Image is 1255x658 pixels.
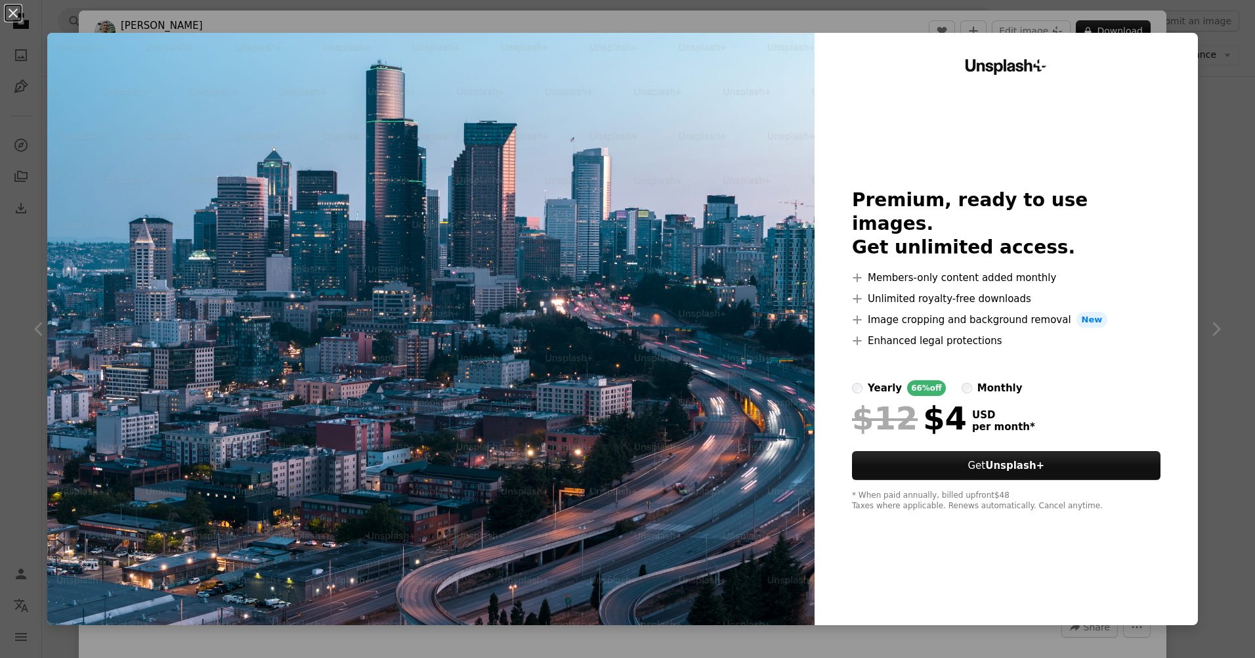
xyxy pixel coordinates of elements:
[852,270,1160,286] li: Members-only content added monthly
[972,421,1035,433] span: per month *
[852,401,918,435] span: $12
[962,383,972,393] input: monthly
[852,188,1160,259] h2: Premium, ready to use images. Get unlimited access.
[907,380,946,396] div: 66% off
[852,451,1160,480] button: GetUnsplash+
[852,401,967,435] div: $4
[972,409,1035,421] span: USD
[852,333,1160,349] li: Enhanced legal protections
[977,380,1023,396] div: monthly
[852,291,1160,307] li: Unlimited royalty-free downloads
[852,491,1160,512] div: * When paid annually, billed upfront $48 Taxes where applicable. Renews automatically. Cancel any...
[852,383,862,393] input: yearly66%off
[868,380,902,396] div: yearly
[852,312,1160,328] li: Image cropping and background removal
[985,460,1044,472] strong: Unsplash+
[1076,312,1108,328] span: New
